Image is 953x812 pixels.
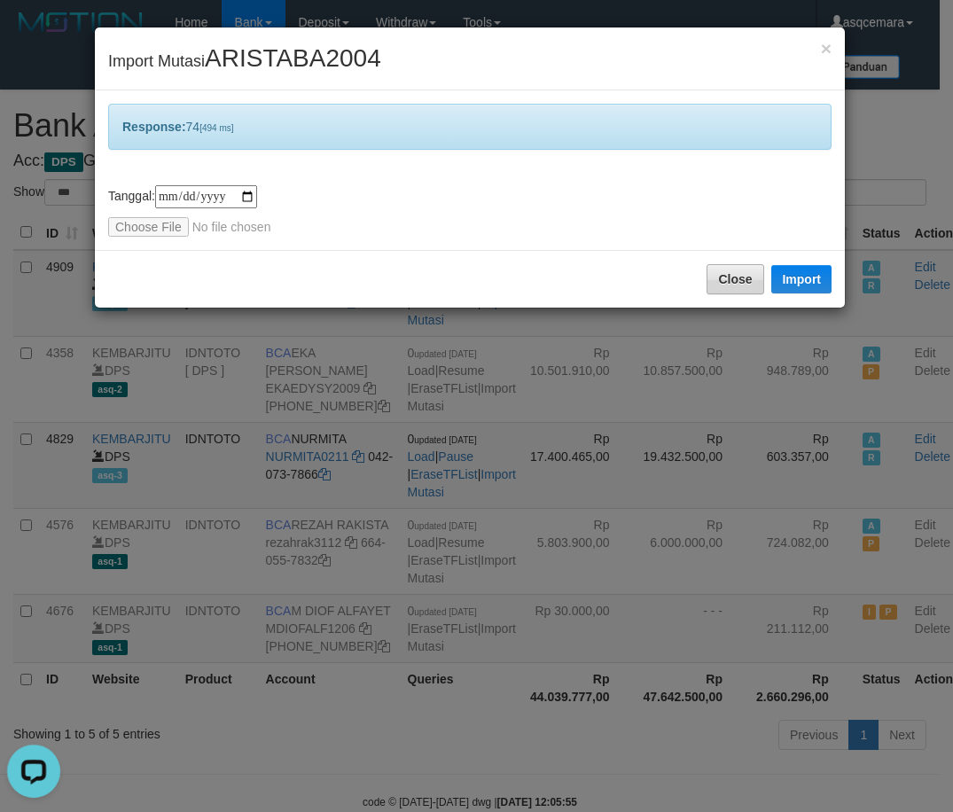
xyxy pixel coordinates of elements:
[108,52,381,70] span: Import Mutasi
[108,104,832,150] div: 74
[771,265,832,293] button: Import
[7,7,60,60] button: Open LiveChat chat widget
[821,39,832,58] button: Close
[707,264,763,294] button: Close
[199,123,233,133] span: [494 ms]
[108,185,832,237] div: Tanggal:
[821,38,832,59] span: ×
[122,120,186,134] b: Response:
[205,44,381,72] span: ARISTABA2004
